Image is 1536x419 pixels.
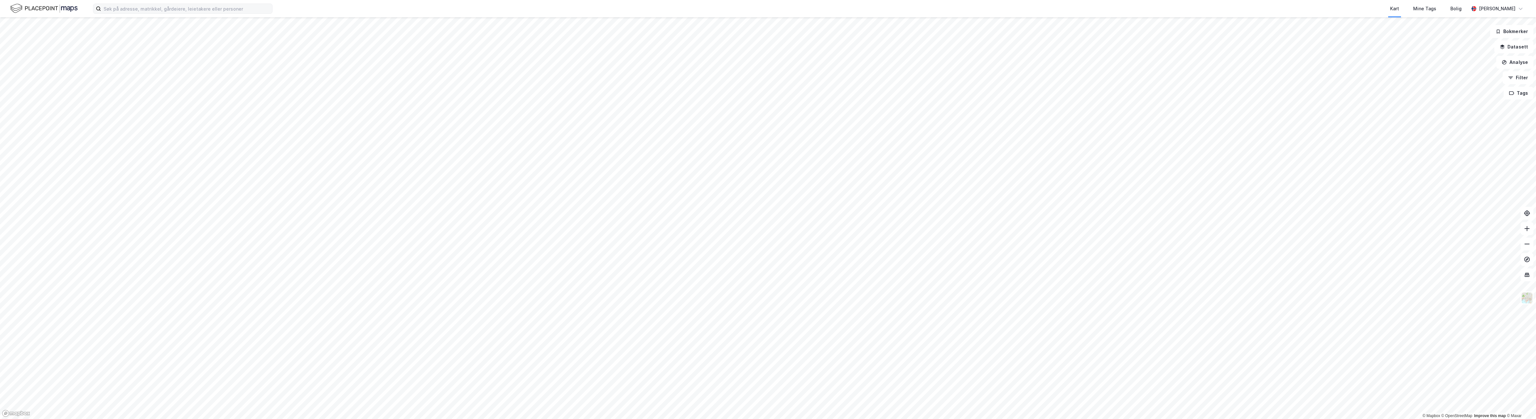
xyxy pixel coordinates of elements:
iframe: Chat Widget [1504,388,1536,419]
button: Tags [1504,87,1533,100]
button: Bokmerker [1490,25,1533,38]
img: Z [1521,292,1533,304]
button: Filter [1503,71,1533,84]
img: logo.f888ab2527a4732fd821a326f86c7f29.svg [10,3,78,14]
input: Søk på adresse, matrikkel, gårdeiere, leietakere eller personer [101,4,272,13]
button: Analyse [1496,56,1533,69]
a: Mapbox [1422,414,1440,418]
div: Bolig [1450,5,1462,13]
a: Improve this map [1474,414,1506,418]
div: [PERSON_NAME] [1479,5,1515,13]
button: Datasett [1494,40,1533,53]
a: OpenStreetMap [1441,414,1473,418]
a: Mapbox homepage [2,410,30,417]
div: Mine Tags [1413,5,1436,13]
div: Kart [1390,5,1399,13]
